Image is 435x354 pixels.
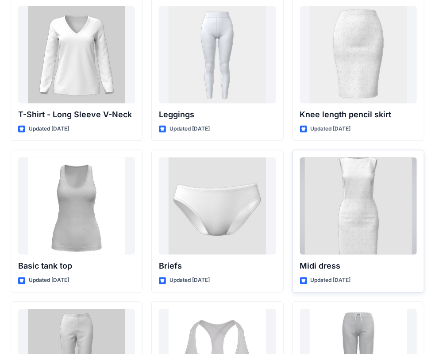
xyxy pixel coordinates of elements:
[300,260,417,273] p: Midi dress
[159,158,276,255] a: Briefs
[311,276,351,285] p: Updated [DATE]
[169,125,210,134] p: Updated [DATE]
[311,125,351,134] p: Updated [DATE]
[18,260,135,273] p: Basic tank top
[29,276,69,285] p: Updated [DATE]
[169,276,210,285] p: Updated [DATE]
[300,109,417,121] p: Knee length pencil skirt
[159,109,276,121] p: Leggings
[300,6,417,104] a: Knee length pencil skirt
[18,158,135,255] a: Basic tank top
[29,125,69,134] p: Updated [DATE]
[18,6,135,104] a: T-Shirt - Long Sleeve V-Neck
[300,158,417,255] a: Midi dress
[159,6,276,104] a: Leggings
[18,109,135,121] p: T-Shirt - Long Sleeve V-Neck
[159,260,276,273] p: Briefs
